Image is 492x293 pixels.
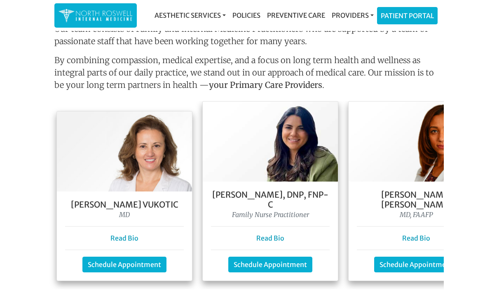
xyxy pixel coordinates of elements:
[54,23,438,47] p: Our team consists of Family and Internal Medicine Practitioners who are supported by a team of pa...
[110,234,138,242] a: Read Bio
[232,210,309,219] i: Family Nurse Practitioner
[57,111,192,191] img: Dr. Goga Vukotis
[357,190,476,210] h5: [PERSON_NAME] [PERSON_NAME]
[119,210,130,219] i: MD
[328,7,377,24] a: Providers
[65,200,184,210] h5: [PERSON_NAME] Vukotic
[54,54,438,95] p: By combining compassion, medical expertise, and a focus on long term health and wellness as integ...
[349,102,484,182] img: Dr. Farah Mubarak Ali MD, FAAFP
[59,7,133,24] img: North Roswell Internal Medicine
[400,210,433,219] i: MD, FAAFP
[377,7,437,24] a: Patient Portal
[402,234,430,242] a: Read Bio
[256,234,284,242] a: Read Bio
[264,7,328,24] a: Preventive Care
[229,7,264,24] a: Policies
[374,257,458,272] a: Schedule Appointment
[151,7,229,24] a: Aesthetic Services
[228,257,312,272] a: Schedule Appointment
[211,190,330,210] h5: [PERSON_NAME], DNP, FNP- C
[82,257,166,272] a: Schedule Appointment
[209,80,322,90] strong: your Primary Care Providers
